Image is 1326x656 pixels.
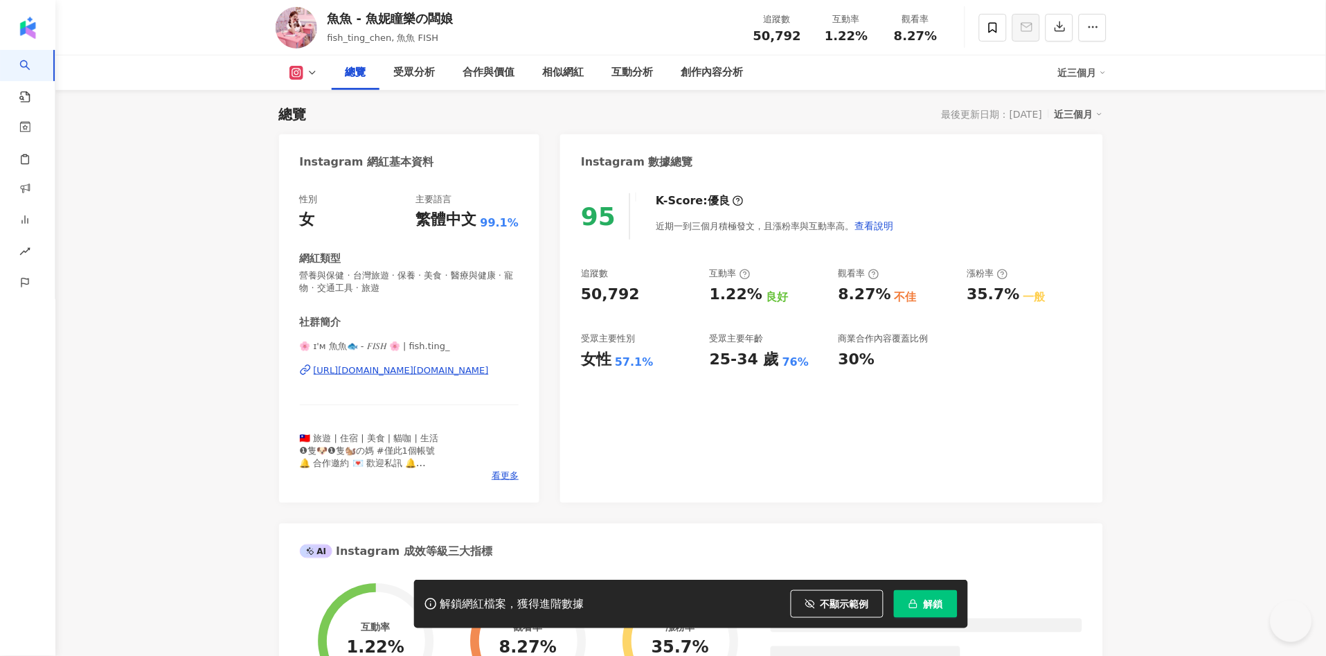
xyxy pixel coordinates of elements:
[681,64,744,81] div: 創作內容分析
[300,340,519,353] span: 🌸 ɪ'ᴍ 魚魚🐟 - 𝐹𝐼𝑆𝐻 🌸 | fish.ting_
[300,544,492,559] div: Instagram 成效等級三大指標
[543,64,584,81] div: 相似網紅
[894,590,958,618] button: 解鎖
[346,64,366,81] div: 總覽
[581,267,608,280] div: 追蹤數
[854,220,893,231] span: 查看說明
[492,470,519,482] span: 看更多
[710,267,751,280] div: 互動率
[708,193,730,209] div: 優良
[894,29,937,43] span: 8.27%
[481,215,519,231] span: 99.1%
[967,267,1008,280] div: 漲粉率
[710,284,762,305] div: 1.22%
[924,599,943,610] span: 解鎖
[300,251,341,266] div: 網紅類型
[839,284,891,305] div: 8.27%
[612,64,654,81] div: 互動分析
[782,355,809,370] div: 76%
[300,433,439,519] span: 🇹🇼 旅遊 | 住宿 | 美食 | 貓咖 | 生活 ❶隻🐶❶隻🐿️の媽 #僅此1個帳號 🔔 合作邀約 💌 歡迎私訊 🔔 👰🤵 @ashlice921 👰🤵 🎶 抖音 🔍 chenxueting1...
[581,333,635,345] div: 受眾主要性別
[300,154,434,170] div: Instagram 網紅基本資料
[300,269,519,294] span: 營養與保健 · 台灣旅遊 · 保養 · 美食 · 醫療與健康 · 寵物 · 交通工具 · 旅遊
[839,333,929,345] div: 商業合作內容覆蓋比例
[839,349,875,371] div: 30%
[17,17,39,39] img: logo icon
[279,105,307,124] div: 總覽
[314,364,489,377] div: [URL][DOMAIN_NAME][DOMAIN_NAME]
[394,64,436,81] div: 受眾分析
[416,193,452,206] div: 主要語言
[416,209,477,231] div: 繁體中文
[328,33,439,43] span: fish_ting_chen, 魚魚 FISH
[854,212,894,240] button: 查看說明
[1058,62,1107,84] div: 近三個月
[615,355,654,370] div: 57.1%
[276,7,317,48] img: KOL Avatar
[19,50,47,104] a: search
[753,28,801,43] span: 50,792
[440,597,584,612] div: 解鎖網紅檔案，獲得進階數據
[581,349,611,371] div: 女性
[890,12,942,26] div: 觀看率
[839,267,879,280] div: 觀看率
[825,29,868,43] span: 1.22%
[942,109,1042,120] div: 最後更新日期：[DATE]
[19,238,30,269] span: rise
[791,590,884,618] button: 不顯示範例
[967,284,1020,305] div: 35.7%
[1023,290,1046,305] div: 一般
[821,12,873,26] div: 互動率
[821,599,869,610] span: 不顯示範例
[710,333,764,345] div: 受眾主要年齡
[581,202,616,231] div: 95
[895,290,917,305] div: 不佳
[656,193,744,209] div: K-Score :
[710,349,779,371] div: 25-34 歲
[766,290,788,305] div: 良好
[300,315,341,330] div: 社群簡介
[300,209,315,231] div: 女
[300,364,519,377] a: [URL][DOMAIN_NAME][DOMAIN_NAME]
[463,64,515,81] div: 合作與價值
[1055,105,1103,123] div: 近三個月
[581,284,640,305] div: 50,792
[656,212,894,240] div: 近期一到三個月積極發文，且漲粉率與互動率高。
[751,12,804,26] div: 追蹤數
[581,154,693,170] div: Instagram 數據總覽
[300,544,333,558] div: AI
[300,193,318,206] div: 性別
[328,10,454,27] div: 魚魚 - 魚妮瞳樂の闆娘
